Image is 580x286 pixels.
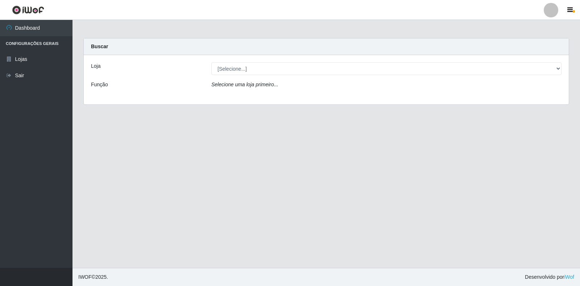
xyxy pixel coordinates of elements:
label: Função [91,81,108,88]
i: Selecione uma loja primeiro... [211,82,278,87]
span: © 2025 . [78,273,108,281]
strong: Buscar [91,43,108,49]
span: IWOF [78,274,92,280]
img: CoreUI Logo [12,5,44,14]
span: Desenvolvido por [525,273,574,281]
a: iWof [564,274,574,280]
label: Loja [91,62,100,70]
